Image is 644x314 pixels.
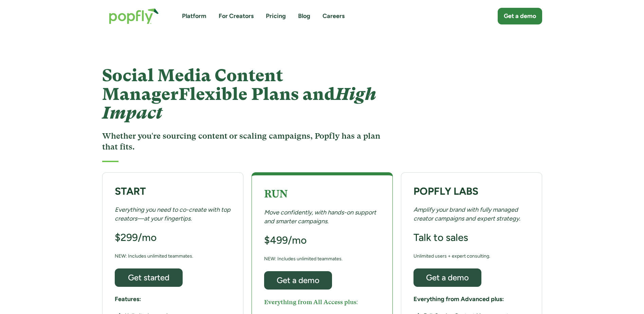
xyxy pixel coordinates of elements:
em: Everything you need to co-create with top creators—at your fingertips. [115,206,231,222]
em: Amplify your brand with fully managed creator campaigns and expert strategy. [413,206,520,222]
a: Get a demo [498,8,542,24]
a: Get a demo [413,268,481,287]
a: Blog [298,12,310,20]
h3: $499/mo [264,234,307,247]
strong: POPFLY LABS [413,185,478,197]
h5: Everything from All Access plus: [264,298,358,306]
div: Get a demo [270,276,326,284]
div: Get a demo [504,12,536,20]
div: NEW: Includes unlimited teammates. [115,252,193,260]
a: Platform [182,12,206,20]
em: High Impact [102,84,376,123]
div: NEW: Includes unlimited teammates. [264,255,343,263]
h3: $299/mo [115,231,157,244]
a: Get started [115,268,183,287]
span: Flexible Plans and [102,84,376,123]
a: For Creators [219,12,254,20]
h3: Whether you're sourcing content or scaling campaigns, Popfly has a plan that fits. [102,130,384,153]
strong: RUN [264,188,288,200]
div: Unlimited users + expert consulting. [413,252,490,260]
h3: Talk to sales [413,231,468,244]
a: Careers [323,12,345,20]
a: home [102,1,166,31]
h5: Features: [115,295,141,303]
h5: Everything from Advanced plus: [413,295,504,303]
div: Get a demo [420,273,475,282]
h1: Social Media Content Manager [102,66,384,122]
strong: START [115,185,146,197]
a: Get a demo [264,271,332,290]
a: Pricing [266,12,286,20]
em: Move confidently, with hands-on support and smarter campaigns. [264,209,376,225]
div: Get started [121,273,177,282]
